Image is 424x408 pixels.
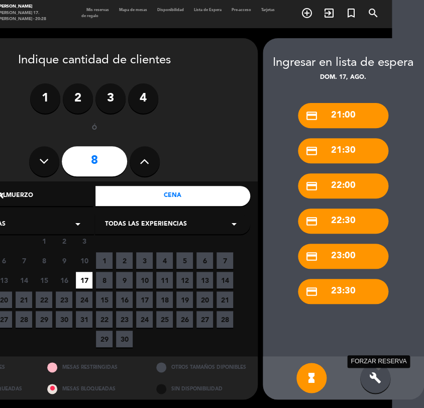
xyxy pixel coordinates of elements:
[149,356,258,378] div: OTROS TAMAÑOS DIPONIBLES
[136,311,153,328] span: 24
[116,331,133,347] span: 30
[298,103,388,128] div: 21:00
[217,291,233,308] span: 21
[176,291,193,308] span: 19
[190,190,200,201] i: chevron_right
[16,252,32,269] span: 7
[189,8,227,12] span: Lista de Espera
[116,252,133,269] span: 2
[196,252,213,269] span: 6
[305,145,318,157] i: credit_card
[40,356,149,378] div: MESAS RESTRINGIDAS
[36,252,52,269] span: 8
[56,311,72,328] span: 30
[149,378,258,399] div: SIN DISPONIBILIDAD
[263,53,424,73] div: Ingresar en lista de espera
[128,83,158,114] label: 4
[196,272,213,288] span: 13
[176,272,193,288] span: 12
[305,372,317,384] i: hourglass_full
[367,7,379,19] i: search
[56,252,72,269] span: 9
[298,279,388,304] div: 23:30
[136,272,153,288] span: 10
[305,215,318,228] i: credit_card
[72,218,84,230] i: arrow_drop_down
[176,252,193,269] span: 5
[76,252,92,269] span: 10
[76,272,92,288] span: 17
[136,252,153,269] span: 3
[196,291,213,308] span: 20
[152,8,189,12] span: Disponibilidad
[96,311,113,328] span: 22
[305,285,318,298] i: credit_card
[116,291,133,308] span: 16
[96,252,113,269] span: 1
[95,83,126,114] label: 3
[16,291,32,308] span: 21
[156,272,173,288] span: 11
[305,250,318,263] i: credit_card
[56,291,72,308] span: 23
[76,291,92,308] span: 24
[76,233,92,249] span: 3
[96,331,113,347] span: 29
[56,233,72,249] span: 2
[301,7,313,19] i: add_circle_outline
[305,110,318,122] i: credit_card
[116,311,133,328] span: 23
[36,311,52,328] span: 29
[30,83,60,114] label: 1
[40,378,149,399] div: MESAS BLOQUEADAS
[36,233,52,249] span: 1
[96,272,113,288] span: 8
[76,311,92,328] span: 31
[81,8,114,12] span: Mis reservas
[228,218,240,230] i: arrow_drop_down
[105,220,187,230] span: Todas las experiencias
[95,186,250,206] div: Cena
[369,372,381,384] i: build
[298,173,388,198] div: 22:00
[16,272,32,288] span: 14
[298,209,388,234] div: 22:30
[78,124,111,134] div: ó
[56,272,72,288] span: 16
[217,311,233,328] span: 28
[323,7,335,19] i: exit_to_app
[263,73,424,83] div: dom. 17, ago.
[36,272,52,288] span: 15
[217,272,233,288] span: 14
[347,355,410,368] div: FORZAR RESERVA
[36,291,52,308] span: 22
[156,252,173,269] span: 4
[156,311,173,328] span: 25
[156,291,173,308] span: 18
[227,8,256,12] span: Pre-acceso
[196,311,213,328] span: 27
[116,272,133,288] span: 9
[298,244,388,269] div: 23:00
[176,311,193,328] span: 26
[298,138,388,163] div: 21:30
[114,8,152,12] span: Mapa de mesas
[345,7,357,19] i: turned_in_not
[136,291,153,308] span: 17
[96,291,113,308] span: 15
[305,180,318,192] i: credit_card
[217,252,233,269] span: 7
[16,311,32,328] span: 28
[63,83,93,114] label: 2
